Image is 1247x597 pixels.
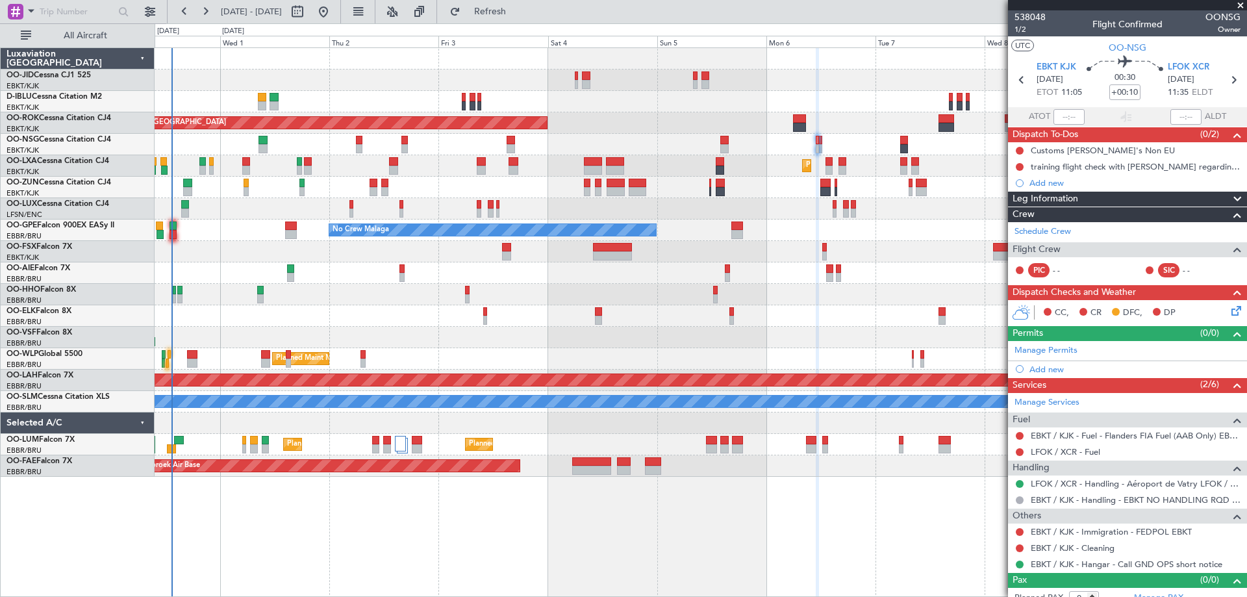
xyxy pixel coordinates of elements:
span: OO-AIE [6,264,34,272]
span: OO-HHO [6,286,40,294]
span: OO-LUM [6,436,39,444]
a: EBKT/KJK [6,124,39,134]
span: OO-FSX [6,243,36,251]
span: OO-LAH [6,372,38,379]
span: EBKT KJK [1037,61,1076,74]
a: OO-FSXFalcon 7X [6,243,72,251]
button: Refresh [444,1,522,22]
a: EBBR/BRU [6,317,42,327]
button: All Aircraft [14,25,141,46]
a: OO-ELKFalcon 8X [6,307,71,315]
span: OO-NSG [1109,41,1146,55]
a: EBKT/KJK [6,103,39,112]
div: - - [1053,264,1082,276]
a: EBBR/BRU [6,467,42,477]
span: OO-JID [6,71,34,79]
div: Customs [PERSON_NAME]'s Non EU [1031,145,1175,156]
span: Fuel [1013,413,1030,427]
span: 538048 [1014,10,1046,24]
a: OO-LXACessna Citation CJ4 [6,157,109,165]
div: [DATE] [222,26,244,37]
a: OO-LAHFalcon 7X [6,372,73,379]
span: OO-NSG [6,136,39,144]
div: training flight check with [PERSON_NAME] regarding the FPL [1031,161,1241,172]
span: CC, [1055,307,1069,320]
div: [DATE] [157,26,179,37]
span: OO-ZUN [6,179,39,186]
span: OO-LUX [6,200,37,208]
span: OO-WLP [6,350,38,358]
span: Owner [1205,24,1241,35]
span: OO-VSF [6,329,36,337]
a: EBKT / KJK - Handling - EBKT NO HANDLING RQD FOR CJ [1031,494,1241,505]
a: EBKT/KJK [6,188,39,198]
span: Services [1013,378,1046,393]
a: Manage Services [1014,396,1079,409]
a: EBBR/BRU [6,360,42,370]
span: Pax [1013,573,1027,588]
a: OO-FAEFalcon 7X [6,457,72,465]
a: OO-LUXCessna Citation CJ4 [6,200,109,208]
span: ALDT [1205,110,1226,123]
a: OO-VSFFalcon 8X [6,329,72,337]
a: EBBR/BRU [6,338,42,348]
span: OO-ROK [6,114,39,122]
a: OO-SLMCessna Citation XLS [6,393,110,401]
span: D-IBLU [6,93,32,101]
span: ATOT [1029,110,1050,123]
span: Handling [1013,461,1050,476]
div: SIC [1158,263,1179,277]
span: Leg Information [1013,192,1078,207]
span: 1/2 [1014,24,1046,35]
div: Tue 7 [875,36,985,47]
span: DFC, [1123,307,1142,320]
a: EBKT / KJK - Cleaning [1031,542,1115,553]
span: [DATE] [1168,73,1194,86]
a: Schedule Crew [1014,225,1071,238]
div: PIC [1028,263,1050,277]
button: UTC [1011,40,1034,51]
div: - - [1183,264,1212,276]
a: OO-HHOFalcon 8X [6,286,76,294]
a: EBKT/KJK [6,146,39,155]
span: [DATE] [1037,73,1063,86]
a: EBBR/BRU [6,296,42,305]
a: EBBR/BRU [6,403,42,413]
a: EBKT/KJK [6,81,39,91]
a: OO-WLPGlobal 5500 [6,350,82,358]
span: 00:30 [1115,71,1135,84]
a: OO-ZUNCessna Citation CJ4 [6,179,111,186]
a: OO-LUMFalcon 7X [6,436,75,444]
a: EBKT/KJK [6,167,39,177]
a: Manage Permits [1014,344,1077,357]
span: Crew [1013,207,1035,222]
div: Sun 5 [657,36,766,47]
div: Thu 2 [329,36,438,47]
div: Add new [1029,364,1241,375]
a: OO-GPEFalcon 900EX EASy II [6,222,114,229]
a: OO-JIDCessna CJ1 525 [6,71,91,79]
span: (2/6) [1200,377,1219,391]
span: ETOT [1037,86,1058,99]
span: Others [1013,509,1041,524]
span: LFOK XCR [1168,61,1209,74]
div: Flight Confirmed [1092,18,1163,31]
div: Wed 1 [220,36,329,47]
a: D-IBLUCessna Citation M2 [6,93,102,101]
div: Planned Maint Milan (Linate) [276,349,370,368]
span: [DATE] - [DATE] [221,6,282,18]
span: OO-ELK [6,307,36,315]
div: AOG Maint Kortrijk-[GEOGRAPHIC_DATA] [84,113,226,133]
a: EBBR/BRU [6,274,42,284]
div: Tue 30 [111,36,220,47]
span: DP [1164,307,1176,320]
input: --:-- [1053,109,1085,125]
div: Wed 8 [985,36,1094,47]
div: Planned Maint Kortrijk-[GEOGRAPHIC_DATA] [806,156,957,175]
div: Sat 4 [548,36,657,47]
a: OO-AIEFalcon 7X [6,264,70,272]
span: (0/0) [1200,573,1219,587]
a: OO-NSGCessna Citation CJ4 [6,136,111,144]
div: Add new [1029,177,1241,188]
a: EBBR/BRU [6,381,42,391]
